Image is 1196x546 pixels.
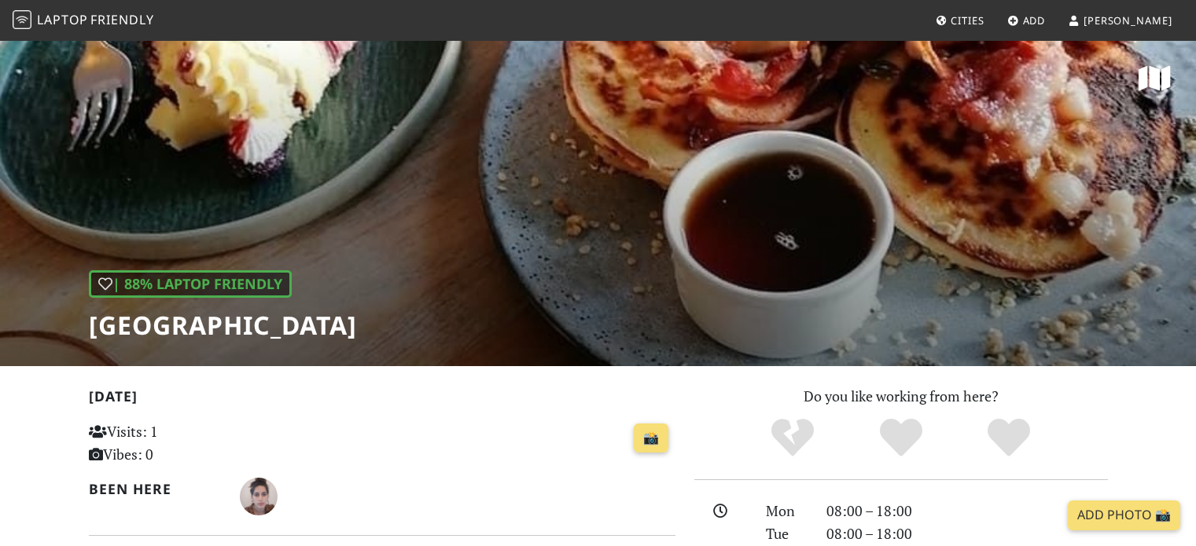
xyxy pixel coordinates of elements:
span: [PERSON_NAME] [1084,13,1172,27]
p: Do you like working from here? [694,385,1108,408]
a: Add Photo 📸 [1068,500,1180,530]
a: 📸 [634,423,668,453]
h2: [DATE] [89,388,675,411]
span: Add [1023,13,1046,27]
span: Friendly [90,11,153,28]
div: Mon [756,500,816,522]
div: No [738,416,847,460]
span: Natacha Rossi [240,486,278,504]
div: 08:00 – 18:00 [817,500,1117,522]
div: 08:00 – 18:00 [817,522,1117,545]
span: Cities [951,13,984,27]
h1: [GEOGRAPHIC_DATA] [89,310,357,340]
span: Laptop [37,11,88,28]
div: Definitely! [955,416,1063,460]
div: Tue [756,522,816,545]
h2: Been here [89,481,222,497]
img: 2939-natacha.jpg [240,478,278,515]
a: Add [1001,6,1052,35]
img: LaptopFriendly [13,10,31,29]
p: Visits: 1 Vibes: 0 [89,420,272,466]
a: LaptopFriendly LaptopFriendly [13,7,154,35]
a: [PERSON_NAME] [1062,6,1179,35]
a: Cities [929,6,991,35]
div: Yes [847,416,955,460]
div: | 88% Laptop Friendly [89,270,292,298]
